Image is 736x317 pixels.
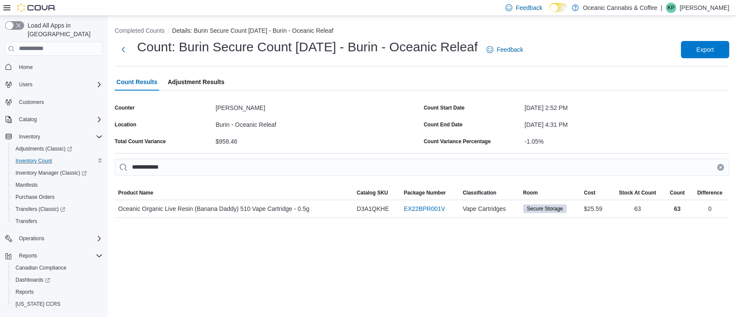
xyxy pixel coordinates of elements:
a: Inventory Count [12,156,56,166]
button: Catalog SKU [353,186,400,200]
span: D3A1QKHE [357,204,389,214]
label: Count Start Date [424,104,465,111]
a: Transfers (Classic) [12,204,69,214]
span: Oceanic Organic Live Resin (Banana Daddy) 510 Vape Cartridge - 0.5g [118,204,309,214]
a: Transfers (Classic) [9,203,106,215]
div: $958.46 [216,135,420,145]
span: Catalog [16,114,103,125]
div: 63 [611,200,664,217]
button: Operations [16,233,48,244]
span: Reports [16,251,103,261]
span: Operations [16,233,103,244]
span: Users [16,79,103,90]
a: [US_STATE] CCRS [12,299,64,309]
div: [DATE] 2:52 PM [524,101,729,111]
span: Secure Storage [527,205,563,213]
button: Purchase Orders [9,191,106,203]
button: Difference [690,186,729,200]
span: Classification [463,189,496,196]
span: Manifests [16,182,38,188]
div: Stock At Count [619,189,656,196]
span: Count [670,189,685,196]
span: Adjustments (Classic) [16,145,72,152]
span: Export [696,45,714,54]
button: Reports [2,250,106,262]
span: Package Number [404,189,445,196]
button: Catalog [16,114,40,125]
a: Adjustments (Classic) [12,144,75,154]
a: Dashboards [12,275,53,285]
button: Canadian Compliance [9,262,106,274]
p: | [661,3,662,13]
span: Dashboards [16,276,50,283]
span: Reports [16,289,34,295]
button: Next [115,41,132,58]
button: Details: Burin Secure Count [DATE] - Burin - Oceanic Releaf [172,27,333,34]
span: Customers [19,99,44,106]
div: Burin - Oceanic Releaf [216,118,420,128]
button: Clear input [717,164,724,171]
span: Canadian Compliance [12,263,103,273]
button: Stock At Count [611,186,664,200]
button: Customers [2,96,106,108]
span: Adjustment Results [168,73,224,91]
span: Catalog [19,116,37,123]
a: Adjustments (Classic) [9,143,106,155]
button: Export [681,41,729,58]
button: Room [520,186,580,200]
button: Cost [580,186,611,200]
span: Inventory Manager (Classic) [16,169,87,176]
div: [DATE] 4:31 PM [524,118,729,128]
span: Users [19,81,32,88]
span: KP [667,3,674,13]
button: Manifests [9,179,106,191]
button: Package Number [400,186,459,200]
a: Canadian Compliance [12,263,70,273]
button: Inventory [16,132,44,142]
button: Users [16,79,36,90]
span: Inventory [16,132,103,142]
button: Count [664,186,690,200]
span: Manifests [12,180,103,190]
input: This is a search bar. As you type, the results lower in the page will automatically filter. [115,159,729,176]
button: Inventory Count [9,155,106,167]
p: [PERSON_NAME] [680,3,729,13]
img: Cova [17,3,56,12]
button: Product Name [115,186,353,200]
div: Difference [697,189,723,196]
span: Inventory Count [16,157,52,164]
span: Canadian Compliance [16,264,66,271]
input: Dark Mode [549,3,567,12]
a: Customers [16,97,47,107]
span: Load All Apps in [GEOGRAPHIC_DATA] [24,21,103,38]
span: Purchase Orders [16,194,55,201]
p: Oceanic Cannabis & Coffee [583,3,658,13]
button: Completed Counts [115,27,165,34]
span: Dashboards [12,275,103,285]
div: [PERSON_NAME] [216,101,420,111]
button: Transfers [9,215,106,227]
a: Purchase Orders [12,192,58,202]
span: Operations [19,235,44,242]
span: Transfers (Classic) [12,204,103,214]
div: Kylie Pike [666,3,676,13]
button: Reports [9,286,106,298]
span: Inventory [19,133,40,140]
nav: An example of EuiBreadcrumbs [115,26,729,37]
button: Catalog [2,113,106,126]
span: Home [19,64,33,71]
button: Classification [459,186,520,200]
span: Transfers [16,218,37,225]
button: Users [2,78,106,91]
span: Reports [12,287,103,297]
span: Vape Cartridges [463,204,506,214]
a: Inventory Manager (Classic) [12,168,90,178]
a: Reports [12,287,37,297]
a: Dashboards [9,274,106,286]
label: Count End Date [424,121,463,128]
span: Feedback [516,3,542,12]
span: Home [16,62,103,72]
span: Washington CCRS [12,299,103,309]
button: Home [2,61,106,73]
